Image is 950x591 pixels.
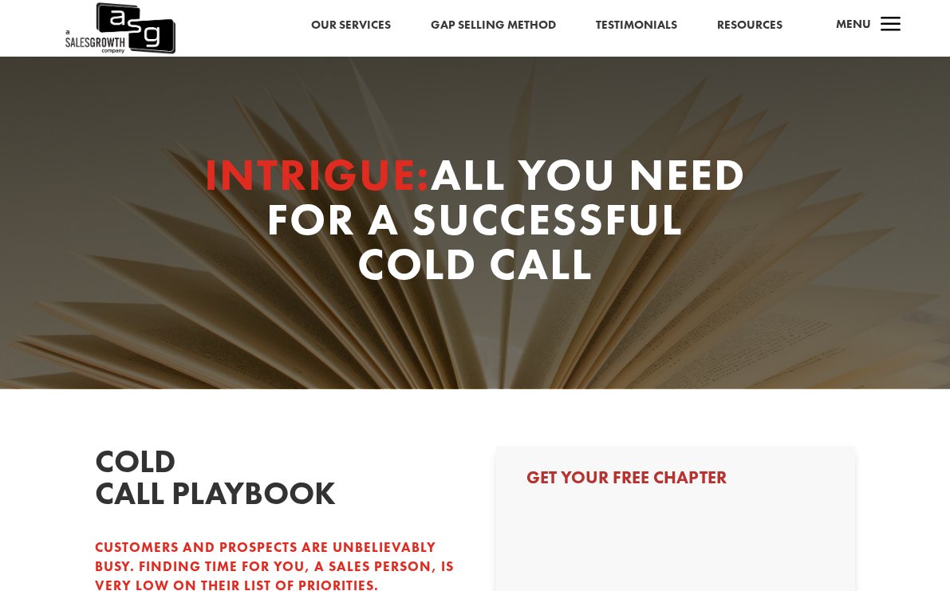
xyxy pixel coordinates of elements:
[431,15,556,36] a: Gap Selling Method
[836,16,871,32] span: Menu
[596,15,677,36] a: Testimonials
[95,446,334,518] h2: Cold Call Playbook
[875,10,907,41] span: a
[311,15,391,36] a: Our Services
[171,152,778,294] h1: All You Need for a Successful Cold Call
[526,469,825,494] h3: Get Your Free Chapter
[204,146,431,203] span: Intrigue:
[717,15,782,36] a: Resources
